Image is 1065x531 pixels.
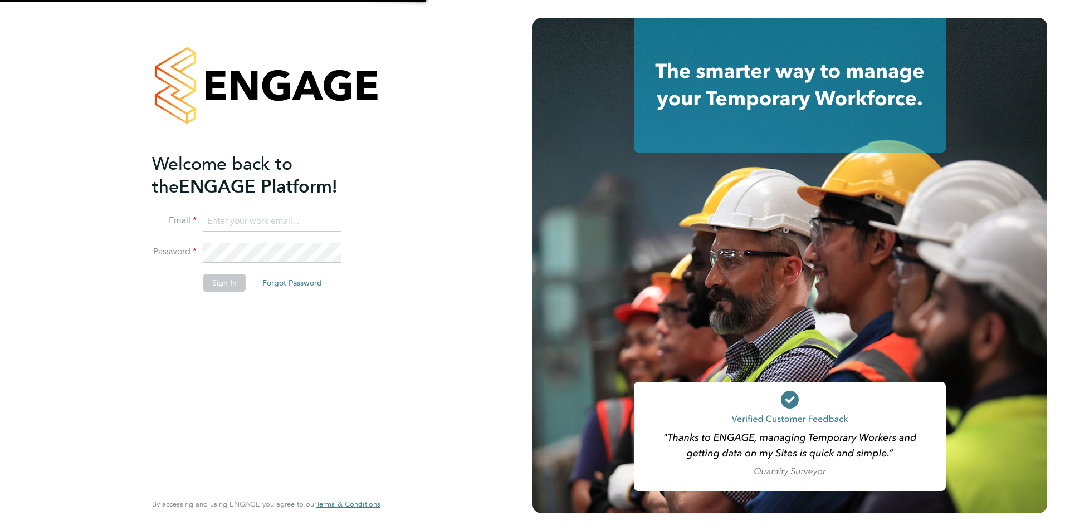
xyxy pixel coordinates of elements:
button: Forgot Password [253,274,331,292]
span: By accessing and using ENGAGE you agree to our [152,499,380,509]
h2: ENGAGE Platform! [152,153,369,198]
label: Password [152,246,197,258]
span: Welcome back to the [152,153,292,198]
input: Enter your work email... [203,212,341,232]
span: Terms & Conditions [316,499,380,509]
a: Terms & Conditions [316,500,380,509]
button: Sign In [203,274,246,292]
label: Email [152,215,197,227]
